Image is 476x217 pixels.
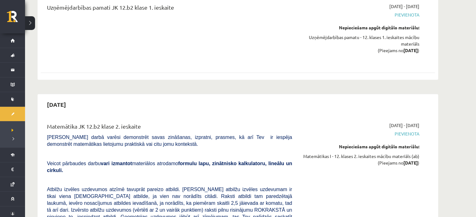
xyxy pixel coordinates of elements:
[47,3,292,15] div: Uzņēmējdarbības pamati JK 12.b2 klase 1. ieskaite
[403,47,418,53] strong: [DATE]
[403,160,418,165] strong: [DATE]
[301,130,419,137] span: Pievienota
[47,160,292,173] span: Veicot pārbaudes darbu materiālos atrodamo
[7,11,25,27] a: Rīgas 1. Tālmācības vidusskola
[301,34,419,54] div: Uzņēmējdarbības pamatu - 12. klases 1. ieskaites mācību materiāls (Pieejams no )
[101,160,132,166] b: vari izmantot
[47,134,292,146] span: [PERSON_NAME] darbā varēsi demonstrēt savas zināšanas, izpratni, prasmes, kā arī Tev ir iespēja d...
[301,153,419,166] div: Matemātikas I - 12. klases 2. ieskaites mācību materiāls (ab) (Pieejams no )
[301,143,419,150] div: Nepieciešams apgūt digitālo materiālu:
[389,3,419,10] span: [DATE] - [DATE]
[389,122,419,128] span: [DATE] - [DATE]
[47,160,292,173] b: formulu lapu, zinātnisko kalkulatoru, lineālu un cirkuli.
[47,122,292,133] div: Matemātika JK 12.b2 klase 2. ieskaite
[301,24,419,31] div: Nepieciešams apgūt digitālo materiālu:
[41,97,72,112] h2: [DATE]
[301,12,419,18] span: Pievienota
